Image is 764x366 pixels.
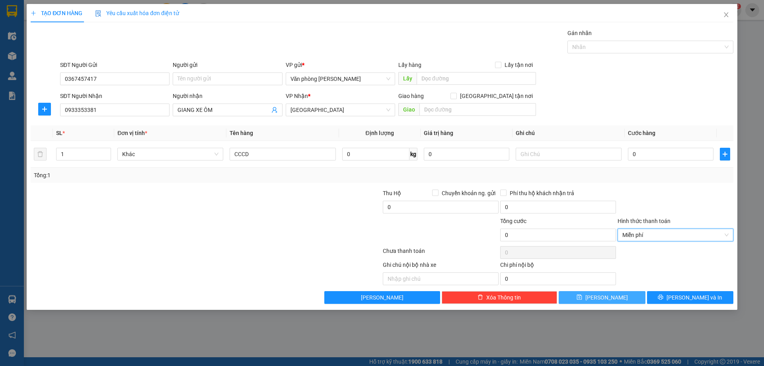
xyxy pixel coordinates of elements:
[286,61,395,69] div: VP gửi
[60,92,170,100] div: SĐT Người Nhận
[667,293,722,302] span: [PERSON_NAME] và In
[60,61,170,69] div: SĐT Người Gửi
[424,148,509,160] input: 0
[723,12,729,18] span: close
[31,10,82,16] span: TẠO ĐƠN HÀNG
[715,4,737,26] button: Close
[628,130,655,136] span: Cước hàng
[398,103,419,116] span: Giao
[507,189,577,198] span: Phí thu hộ khách nhận trả
[361,293,403,302] span: [PERSON_NAME]
[559,291,645,304] button: save[PERSON_NAME]
[39,106,51,112] span: plus
[398,72,417,85] span: Lấy
[622,229,729,241] span: Miễn phí
[409,148,417,160] span: kg
[398,62,421,68] span: Lấy hàng
[567,30,592,36] label: Gán nhãn
[720,151,730,157] span: plus
[577,294,582,301] span: save
[34,171,295,180] div: Tổng: 1
[618,218,670,224] label: Hình thức thanh toán
[173,92,282,100] div: Người nhận
[424,130,453,136] span: Giá trị hàng
[230,148,335,160] input: VD: Bàn, Ghế
[720,148,730,160] button: plus
[585,293,628,302] span: [PERSON_NAME]
[442,291,557,304] button: deleteXóa Thông tin
[95,10,101,17] img: icon
[173,61,282,69] div: Người gửi
[122,148,218,160] span: Khác
[34,148,47,160] button: delete
[513,125,625,141] th: Ghi chú
[117,130,147,136] span: Đơn vị tính
[31,10,36,16] span: plus
[398,93,424,99] span: Giao hàng
[658,294,663,301] span: printer
[439,189,499,198] span: Chuyển khoản ng. gửi
[56,130,62,136] span: SL
[382,247,499,260] div: Chưa thanh toán
[324,291,440,304] button: [PERSON_NAME]
[290,73,390,85] span: Văn phòng Quỳnh Lưu
[38,103,51,115] button: plus
[290,104,390,116] span: Ninh Bình
[477,294,483,301] span: delete
[95,10,179,16] span: Yêu cầu xuất hóa đơn điện tử
[383,260,499,272] div: Ghi chú nội bộ nhà xe
[383,272,499,285] input: Nhập ghi chú
[383,190,401,196] span: Thu Hộ
[501,61,536,69] span: Lấy tận nơi
[366,130,394,136] span: Định lượng
[457,92,536,100] span: [GEOGRAPHIC_DATA] tận nơi
[271,107,278,113] span: user-add
[516,148,622,160] input: Ghi Chú
[417,72,536,85] input: Dọc đường
[419,103,536,116] input: Dọc đường
[647,291,733,304] button: printer[PERSON_NAME] và In
[230,130,253,136] span: Tên hàng
[500,260,616,272] div: Chi phí nội bộ
[500,218,526,224] span: Tổng cước
[286,93,308,99] span: VP Nhận
[486,293,521,302] span: Xóa Thông tin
